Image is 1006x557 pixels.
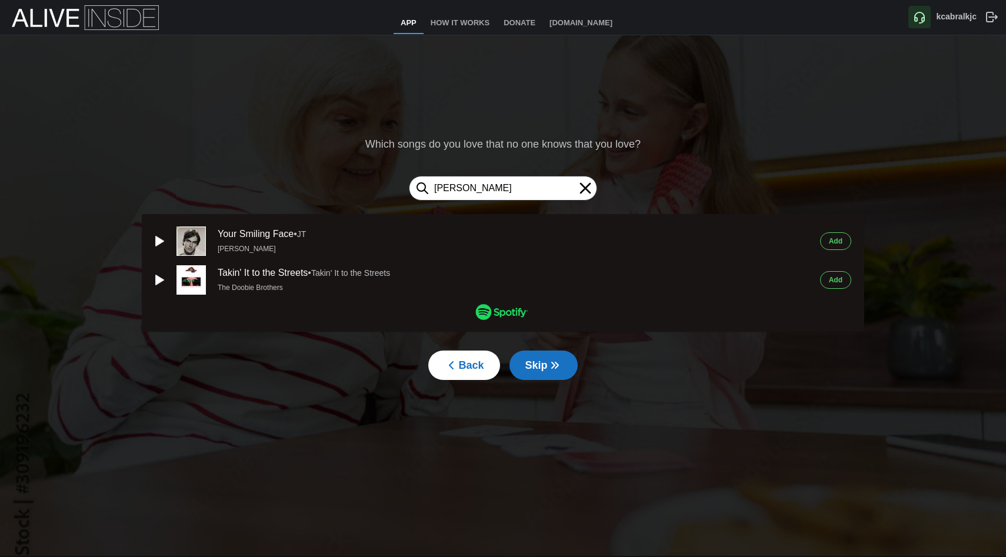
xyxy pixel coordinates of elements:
[829,233,842,249] span: Add
[409,176,597,201] input: Search for a song
[308,268,311,278] span: •
[176,265,206,295] img: album cover
[218,229,294,239] a: Your Smiling Face
[525,351,562,379] span: Skip
[294,229,297,239] span: •
[829,272,842,288] span: Add
[218,244,268,255] a: [PERSON_NAME]
[394,13,424,34] a: App
[497,13,542,34] a: Donate
[218,282,269,293] a: The Doobie Brothers
[542,13,619,34] a: [DOMAIN_NAME]
[176,226,206,256] img: album cover
[937,12,977,21] b: kcabralkjc
[444,351,484,379] span: Back
[218,244,387,255] div: [PERSON_NAME]
[218,268,308,278] a: Takin' It to the Streets
[12,5,159,30] img: Alive Inside Logo
[428,351,499,380] button: Back
[475,304,528,320] img: Spotify_Logo_RGB_Green.9ff49e53.png
[820,232,851,250] button: Add
[297,229,307,239] a: JT
[820,271,851,289] button: Add
[311,268,390,278] a: Takin' It to the Streets
[424,13,497,34] a: How It Works
[218,282,387,293] div: The Doobie Brothers
[132,136,874,153] div: Which songs do you love that no one knows that you love?
[509,351,578,380] button: Skip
